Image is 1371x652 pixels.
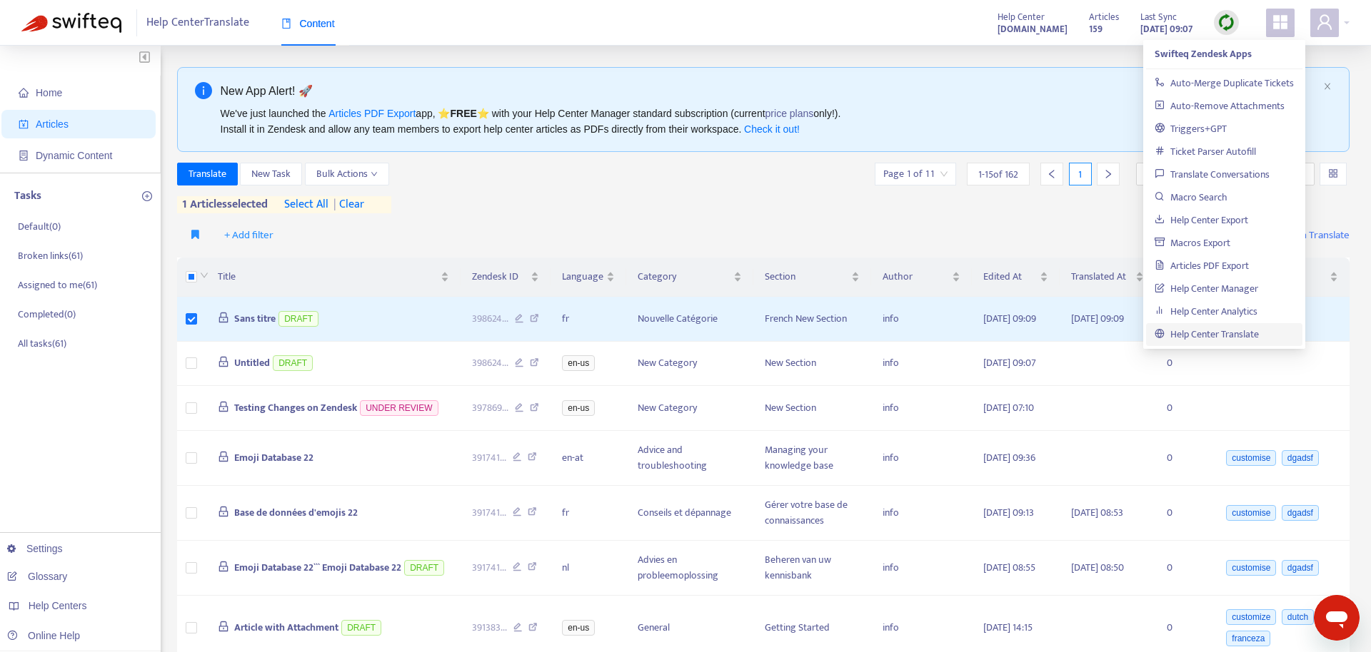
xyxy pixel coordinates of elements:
[234,355,270,371] span: Untitled
[1155,541,1212,596] td: 0
[19,88,29,98] span: home
[1226,560,1276,576] span: customise
[1217,14,1235,31] img: sync.dc5367851b00ba804db3.png
[36,87,62,98] span: Home
[1272,14,1289,31] span: appstore
[214,224,284,247] button: + Add filter
[18,248,83,263] p: Broken links ( 61 )
[284,196,328,213] span: select all
[234,310,276,327] span: Sans titre
[1071,310,1124,327] span: [DATE] 09:09
[983,310,1036,327] span: [DATE] 09:09
[251,166,291,182] span: New Task
[753,541,871,596] td: Beheren van uw kennisbank
[472,311,508,327] span: 398624 ...
[744,123,800,135] a: Check it out!
[1060,258,1155,297] th: Translated At
[871,297,972,342] td: info
[218,506,229,517] span: lock
[638,269,730,285] span: Category
[472,620,507,636] span: 391383 ...
[218,356,229,367] span: lock
[562,400,595,416] span: en-us
[626,258,753,297] th: Category
[998,9,1045,25] span: Help Center
[871,386,972,431] td: info
[983,449,1035,466] span: [DATE] 09:36
[1314,595,1360,641] iframe: Button to launch messaging window
[983,504,1034,521] span: [DATE] 09:13
[1155,166,1270,183] a: Translate Conversations
[1155,212,1248,228] a: Help Center Export
[234,504,358,521] span: Base de données d'emojis 22
[450,108,476,119] b: FREE
[753,386,871,431] td: New Section
[1155,143,1256,160] a: Ticket Parser Autofill
[1071,269,1132,285] span: Translated At
[1155,121,1227,137] a: Triggers+GPT
[765,269,848,285] span: Section
[1282,505,1319,521] span: dgadsf
[1323,82,1332,91] span: close
[273,355,313,371] span: DRAFT
[1282,609,1314,625] span: dutch
[146,9,249,36] span: Help Center Translate
[142,191,152,201] span: plus-circle
[1226,609,1276,625] span: customize
[551,297,626,342] td: fr
[29,600,87,611] span: Help Centers
[1226,631,1270,646] span: franceza
[1316,14,1333,31] span: user
[626,486,753,541] td: Conseils et dépannage
[983,559,1035,576] span: [DATE] 08:55
[7,543,63,554] a: Settings
[1155,326,1259,342] a: Help Center Translate
[626,342,753,387] td: New Category
[871,431,972,486] td: info
[1155,431,1212,486] td: 0
[626,431,753,486] td: Advice and troubleshooting
[371,170,378,178] span: down
[189,166,226,182] span: Translate
[551,258,626,297] th: Language
[871,258,972,297] th: Author
[316,166,378,182] span: Bulk Actions
[1155,486,1212,541] td: 0
[1089,9,1119,25] span: Articles
[753,486,871,541] td: Gérer votre base de connaissances
[218,269,438,285] span: Title
[234,559,401,576] span: Emoji Database 22``` Emoji Database 22
[206,258,461,297] th: Title
[218,401,229,412] span: lock
[218,561,229,572] span: lock
[18,277,97,292] p: Assigned to me ( 61 )
[983,619,1033,636] span: [DATE] 14:15
[1155,342,1212,387] td: 0
[551,486,626,541] td: fr
[177,196,268,213] span: 1 articles selected
[18,307,76,322] p: Completed ( 0 )
[7,630,80,641] a: Online Help
[19,151,29,161] span: container
[1155,235,1230,251] a: Macros Export
[1282,450,1319,466] span: dgadsf
[177,163,238,185] button: Translate
[1140,21,1192,37] strong: [DATE] 09:07
[234,449,313,466] span: Emoji Database 22
[472,355,508,371] span: 398624 ...
[281,18,335,29] span: Content
[983,399,1034,416] span: [DATE] 07:10
[871,541,972,596] td: info
[218,451,229,462] span: lock
[871,486,972,541] td: info
[1071,504,1123,521] span: [DATE] 08:53
[18,219,61,234] p: Default ( 0 )
[278,311,318,327] span: DRAFT
[461,258,551,297] th: Zendesk ID
[472,450,506,466] span: 391741 ...
[626,541,753,596] td: Advies en probleemoplossing
[328,196,364,213] span: clear
[626,386,753,431] td: New Category
[998,21,1068,37] a: [DOMAIN_NAME]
